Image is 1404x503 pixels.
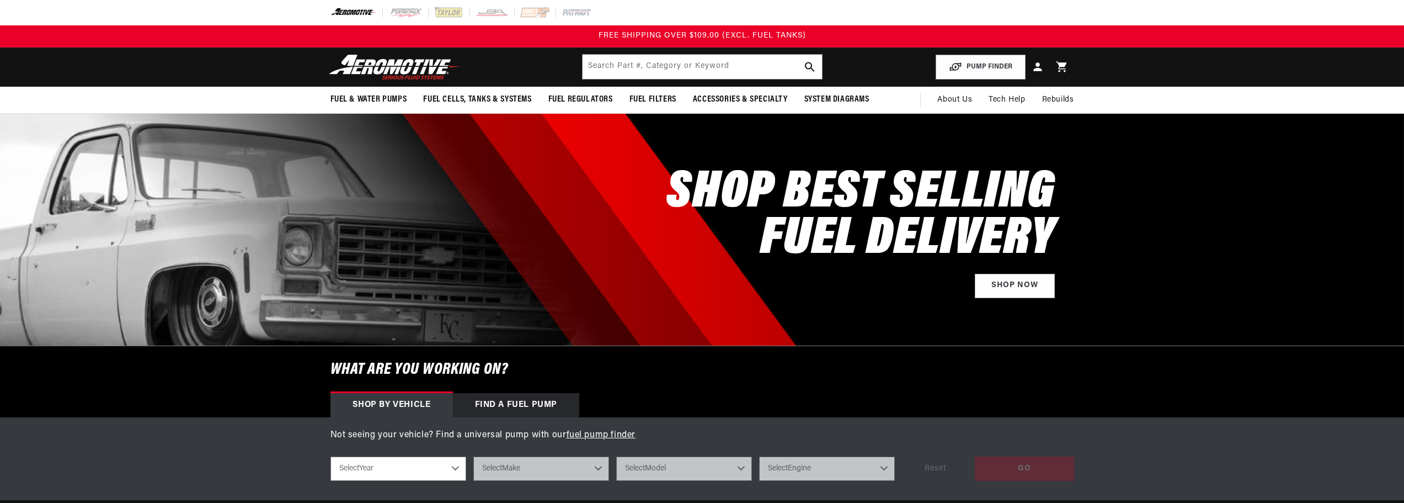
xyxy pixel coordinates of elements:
[453,393,580,417] div: Find a Fuel Pump
[693,94,788,105] span: Accessories & Specialty
[980,87,1033,113] summary: Tech Help
[473,457,609,481] select: Make
[685,87,796,113] summary: Accessories & Specialty
[666,170,1054,263] h2: SHOP BEST SELLING FUEL DELIVERY
[330,94,407,105] span: Fuel & Water Pumps
[1034,87,1082,113] summary: Rebuilds
[796,87,878,113] summary: System Diagrams
[975,274,1055,299] a: Shop Now
[330,428,1074,443] p: Not seeing your vehicle? Find a universal pump with our
[937,96,972,104] span: About Us
[989,94,1025,106] span: Tech Help
[548,94,613,105] span: Fuel Regulators
[599,31,806,40] span: FREE SHIPPING OVER $109.00 (EXCL. FUEL TANKS)
[415,87,540,113] summary: Fuel Cells, Tanks & Systems
[759,457,895,481] select: Engine
[1042,94,1074,106] span: Rebuilds
[322,87,415,113] summary: Fuel & Water Pumps
[583,55,822,79] input: Search by Part Number, Category or Keyword
[798,55,822,79] button: search button
[303,346,1102,393] h6: What are you working on?
[629,94,676,105] span: Fuel Filters
[330,457,466,481] select: Year
[567,431,636,440] a: fuel pump finder
[804,94,869,105] span: System Diagrams
[936,55,1026,80] button: PUMP FINDER
[330,393,453,417] div: Shop by vehicle
[621,87,685,113] summary: Fuel Filters
[540,87,621,113] summary: Fuel Regulators
[616,457,752,481] select: Model
[929,87,980,113] a: About Us
[326,54,464,80] img: Aeromotive
[423,94,531,105] span: Fuel Cells, Tanks & Systems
